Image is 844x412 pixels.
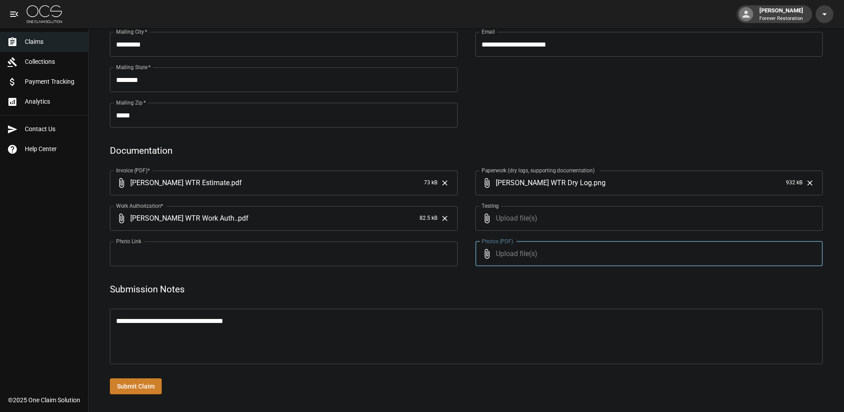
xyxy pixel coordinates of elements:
span: . pdf [229,178,242,188]
label: Invoice (PDF)* [116,167,150,174]
span: Help Center [25,144,81,154]
span: [PERSON_NAME] WTR Dry Log [496,178,592,188]
span: 932 kB [786,179,802,187]
span: . png [592,178,606,188]
label: Paperwork (dry logs, supporting documentation) [482,167,595,174]
span: Contact Us [25,124,81,134]
span: Payment Tracking [25,77,81,86]
span: . pdf [236,213,249,223]
span: [PERSON_NAME] WTR Estimate [130,178,229,188]
label: Testing [482,202,499,210]
button: Clear [438,212,451,225]
label: Mailing Zip [116,99,146,106]
img: ocs-logo-white-transparent.png [27,5,62,23]
span: Analytics [25,97,81,106]
label: Mailing City [116,28,148,35]
p: Forever Restoration [759,15,803,23]
div: [PERSON_NAME] [756,6,807,22]
div: © 2025 One Claim Solution [8,396,80,404]
label: Photo Link [116,237,141,245]
label: Work Authorization* [116,202,163,210]
label: Photos (PDF) [482,237,513,245]
label: Mailing State [116,63,151,71]
button: Clear [803,176,817,190]
span: Upload file(s) [496,241,799,266]
span: Collections [25,57,81,66]
button: Submit Claim [110,378,162,395]
label: Email [482,28,495,35]
span: 73 kB [424,179,437,187]
span: 82.5 kB [420,214,437,223]
button: open drawer [5,5,23,23]
button: Clear [438,176,451,190]
span: [PERSON_NAME] WTR Work Auth. [130,213,236,223]
span: Upload file(s) [496,206,799,231]
span: Claims [25,37,81,47]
